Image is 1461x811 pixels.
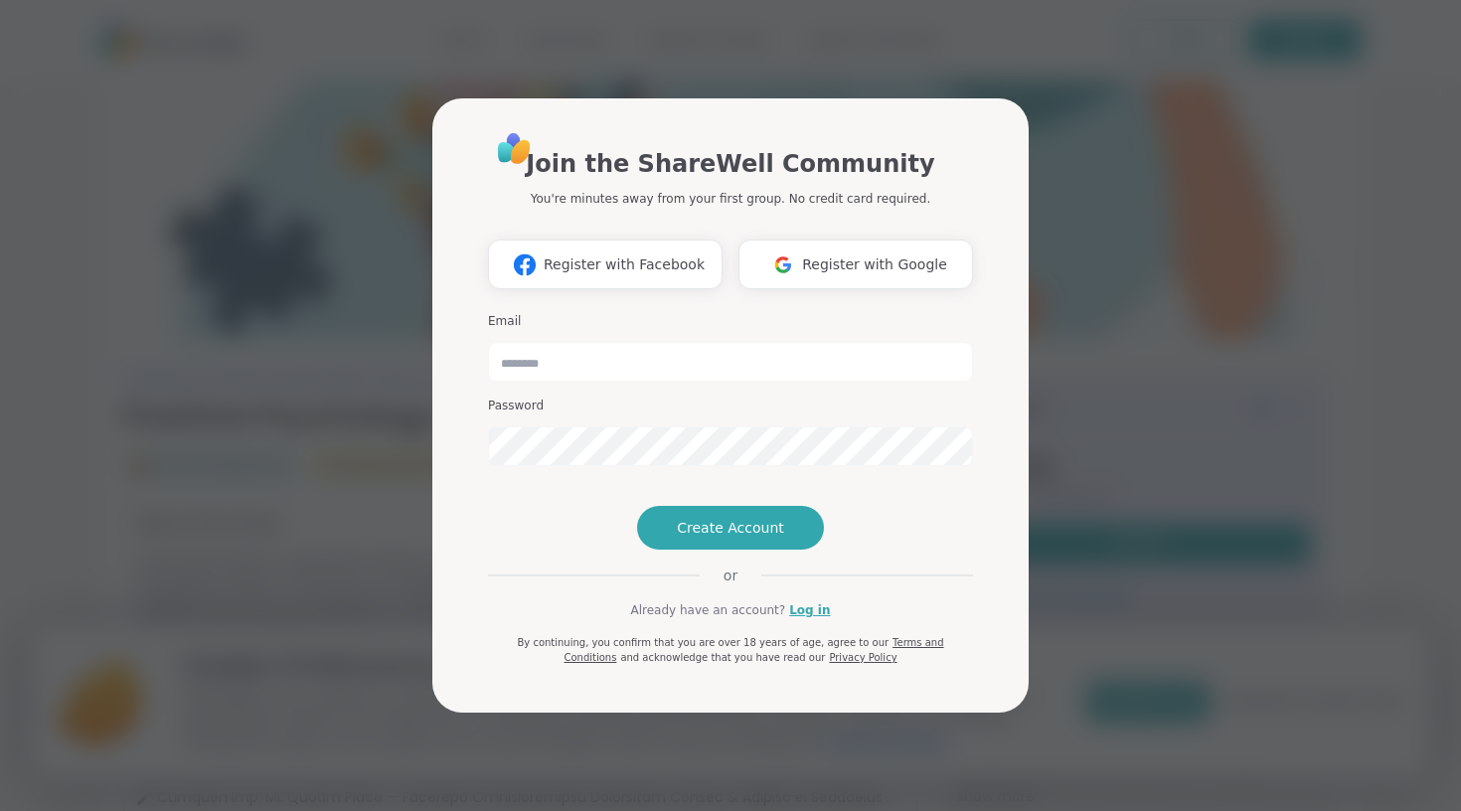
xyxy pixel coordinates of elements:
h3: Email [488,313,973,330]
button: Register with Facebook [488,240,723,289]
img: ShareWell Logomark [506,246,544,283]
a: Log in [789,601,830,619]
span: or [700,566,761,585]
span: and acknowledge that you have read our [620,652,825,663]
span: Register with Facebook [544,254,705,275]
img: ShareWell Logo [492,126,537,171]
span: Create Account [677,518,784,538]
span: Already have an account? [630,601,785,619]
img: ShareWell Logomark [764,246,802,283]
span: Register with Google [802,254,947,275]
p: You're minutes away from your first group. No credit card required. [531,190,930,208]
h3: Password [488,398,973,414]
a: Privacy Policy [829,652,896,663]
h1: Join the ShareWell Community [526,146,934,182]
span: By continuing, you confirm that you are over 18 years of age, agree to our [517,637,889,648]
button: Create Account [637,506,824,550]
button: Register with Google [738,240,973,289]
a: Terms and Conditions [564,637,943,663]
